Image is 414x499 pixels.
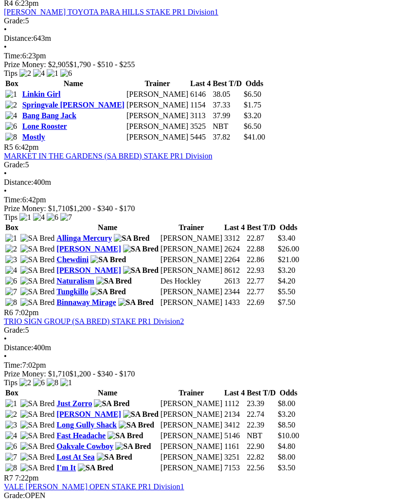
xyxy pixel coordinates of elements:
td: 2134 [224,410,245,419]
span: $8.50 [278,421,295,429]
td: [PERSON_NAME] [160,298,223,307]
div: Prize Money: $1,710 [4,204,410,213]
th: Name [56,223,159,232]
td: [PERSON_NAME] [126,122,189,131]
td: 22.93 [246,266,276,275]
span: R7 [4,474,13,482]
span: Box [5,79,18,88]
img: SA Bred [20,442,55,451]
td: 7153 [224,463,245,473]
span: $3.50 [278,463,295,472]
span: $21.00 [278,255,299,264]
a: [PERSON_NAME] TOYOTA PARA HILLS STAKE PR1 Division1 [4,8,218,16]
span: $3.20 [244,111,261,120]
span: • [4,335,7,343]
img: 6 [33,378,45,387]
img: 6 [5,122,17,131]
img: SA Bred [20,463,55,472]
img: 4 [33,69,45,78]
td: [PERSON_NAME] [160,244,223,254]
td: [PERSON_NAME] [126,111,189,121]
img: SA Bred [20,421,55,429]
img: 1 [47,69,58,78]
td: 3525 [190,122,211,131]
span: $5.50 [278,287,295,296]
td: 22.86 [246,255,276,265]
td: 23.39 [246,399,276,409]
a: Chewdini [56,255,89,264]
th: Best T/D [246,388,276,398]
span: $1,790 - $510 - $255 [70,60,135,69]
th: Odds [277,223,300,232]
div: 643m [4,34,410,43]
img: 7 [60,213,72,222]
img: SA Bred [20,298,55,307]
a: Binnaway Mirage [56,298,116,306]
td: 22.90 [246,442,276,451]
a: Allinga Mercury [56,234,112,242]
img: SA Bred [118,298,154,307]
th: Odds [243,79,266,89]
td: 22.56 [246,463,276,473]
td: 22.39 [246,420,276,430]
span: Tips [4,378,18,387]
img: 2 [19,378,31,387]
span: • [4,43,7,51]
img: 4 [5,111,17,120]
td: [PERSON_NAME] [160,431,223,441]
span: • [4,187,7,195]
td: Des Hockley [160,276,223,286]
img: SA Bred [115,442,151,451]
a: Linkin Girl [22,90,61,98]
img: SA Bred [20,266,55,275]
div: 7:02pm [4,361,410,370]
th: Best T/D [212,79,242,89]
div: 5 [4,17,410,25]
th: Last 4 [190,79,211,89]
td: 1161 [224,442,245,451]
img: SA Bred [96,277,132,285]
td: [PERSON_NAME] [160,399,223,409]
span: Grade: [4,326,25,334]
td: 2624 [224,244,245,254]
img: 1 [19,213,31,222]
td: 22.88 [246,244,276,254]
span: Tips [4,69,18,77]
span: Box [5,223,18,232]
img: 6 [5,442,17,451]
span: $3.40 [278,234,295,242]
td: 3312 [224,233,245,243]
a: Naturalism [56,277,94,285]
span: $41.00 [244,133,265,141]
td: [PERSON_NAME] [160,463,223,473]
td: 2613 [224,276,245,286]
span: $1.75 [244,101,261,109]
td: 37.33 [212,100,242,110]
td: [PERSON_NAME] [126,100,189,110]
td: 8612 [224,266,245,275]
a: Fast Headache [56,431,106,440]
img: 6 [60,69,72,78]
td: [PERSON_NAME] [160,442,223,451]
img: SA Bred [90,255,126,264]
td: 1112 [224,399,245,409]
span: $8.00 [278,399,295,408]
td: [PERSON_NAME] [160,410,223,419]
a: I'm It [56,463,76,472]
th: Last 4 [224,223,245,232]
img: 7 [5,287,17,296]
td: 3113 [190,111,211,121]
img: 4 [5,266,17,275]
span: Time: [4,361,22,369]
span: $1,200 - $340 - $170 [70,204,135,213]
div: 6:23pm [4,52,410,60]
div: Prize Money: $2,905 [4,60,410,69]
span: $10.00 [278,431,299,440]
td: [PERSON_NAME] [160,287,223,297]
span: • [4,352,7,360]
a: Springvale [PERSON_NAME] [22,101,125,109]
th: Name [56,388,159,398]
a: Mostly [22,133,45,141]
img: SA Bred [20,277,55,285]
img: 8 [5,133,17,142]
